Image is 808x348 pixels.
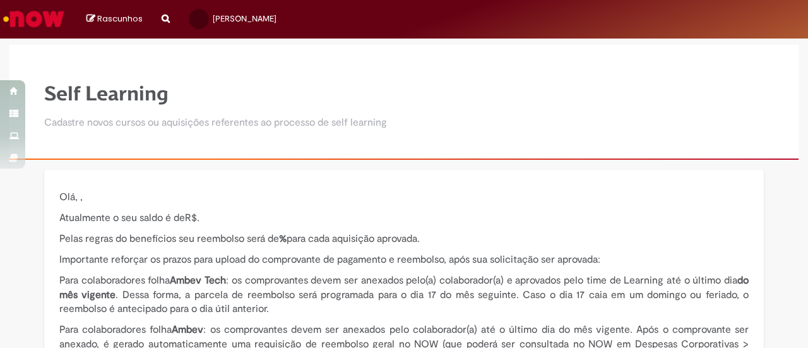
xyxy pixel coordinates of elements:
span: R$ [185,212,197,224]
h1: Self Learning [44,83,387,105]
p: Olá, , [59,190,749,205]
a: Rascunhos [86,13,143,25]
span: Rascunhos [97,13,143,25]
p: Importante reforçar os prazos para upload do comprovante de pagamento e reembolso, após sua solic... [59,253,749,267]
b: % [279,232,287,245]
p: Atualmente o seu saldo é de . [59,211,749,225]
p: Para colaboradores folha : os comprovantes devem ser anexados pelo(a) colaborador(a) e aprovados ... [59,273,749,317]
p: Pelas regras do benefícios seu reembolso será de para cada aquisição aprovada. [59,232,749,246]
strong: Ambev Tech [170,274,226,287]
strong: do mês vigente [59,274,749,301]
h2: Cadastre novos cursos ou aquisições referentes ao processo de self learning [44,117,387,129]
img: ServiceNow [1,6,66,32]
strong: Ambev [172,323,203,336]
span: [PERSON_NAME] [213,13,276,24]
